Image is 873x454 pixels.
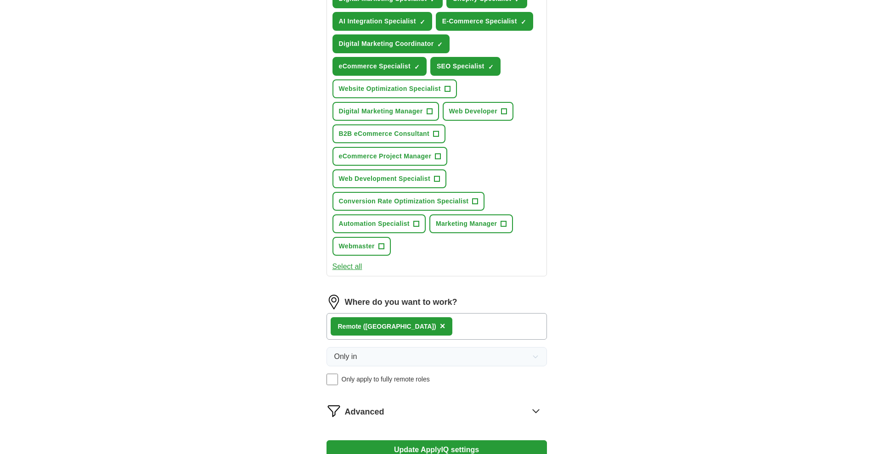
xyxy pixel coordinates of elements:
button: eCommerce Specialist✓ [332,57,427,76]
span: E-Commerce Specialist [442,17,517,26]
button: B2B eCommerce Consultant [332,124,445,143]
span: Advanced [345,406,384,418]
button: Only in [327,347,547,366]
img: filter [327,404,341,418]
span: Only apply to fully remote roles [342,375,430,384]
button: E-Commerce Specialist✓ [436,12,533,31]
span: Only in [334,351,357,362]
span: Web Development Specialist [339,174,430,184]
button: Marketing Manager [429,214,513,233]
button: Web Developer [443,102,513,121]
button: eCommerce Project Manager [332,147,448,166]
button: AI Integration Specialist✓ [332,12,432,31]
button: Automation Specialist [332,214,426,233]
span: Webmaster [339,241,375,251]
div: Remote ([GEOGRAPHIC_DATA]) [338,322,436,331]
span: Digital Marketing Manager [339,106,423,116]
button: × [440,319,445,333]
img: location.png [327,295,341,309]
span: Digital Marketing Coordinator [339,39,434,49]
span: ✓ [488,63,494,71]
button: SEO Specialist✓ [430,57,501,76]
span: ✓ [414,63,420,71]
span: Web Developer [449,106,497,116]
button: Digital Marketing Coordinator✓ [332,34,450,53]
button: Conversion Rate Optimization Specialist [332,192,485,211]
span: Automation Specialist [339,219,410,229]
span: B2B eCommerce Consultant [339,129,429,139]
label: Where do you want to work? [345,296,457,308]
button: Webmaster [332,237,391,256]
button: Website Optimization Specialist [332,79,457,98]
span: AI Integration Specialist [339,17,416,26]
span: × [440,321,445,331]
span: eCommerce Project Manager [339,151,432,161]
span: ✓ [437,41,443,48]
span: SEO Specialist [437,62,484,71]
button: Select all [332,261,362,272]
button: Web Development Specialist [332,169,446,188]
button: Digital Marketing Manager [332,102,439,121]
span: Website Optimization Specialist [339,84,441,94]
span: Marketing Manager [436,219,497,229]
span: ✓ [521,18,526,26]
input: Only apply to fully remote roles [327,374,338,385]
span: eCommerce Specialist [339,62,411,71]
span: ✓ [420,18,425,26]
span: Conversion Rate Optimization Specialist [339,196,469,206]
